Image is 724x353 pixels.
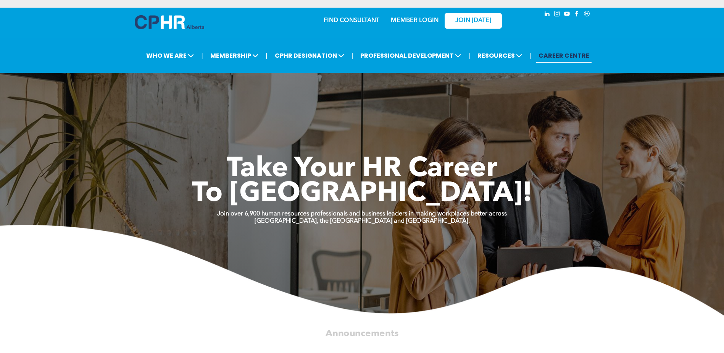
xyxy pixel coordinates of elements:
span: MEMBERSHIP [208,49,261,63]
span: RESOURCES [475,49,524,63]
a: facebook [573,10,581,20]
li: | [352,48,353,63]
a: MEMBER LOGIN [391,18,439,24]
a: FIND CONSULTANT [324,18,379,24]
span: Announcements [326,329,398,338]
li: | [529,48,531,63]
a: youtube [563,10,571,20]
li: | [468,48,470,63]
a: JOIN [DATE] [445,13,502,29]
li: | [201,48,203,63]
a: Social network [583,10,591,20]
span: CPHR DESIGNATION [273,49,347,63]
a: instagram [553,10,561,20]
li: | [266,48,268,63]
span: WHO WE ARE [144,49,196,63]
span: To [GEOGRAPHIC_DATA]! [192,180,532,208]
img: A blue and white logo for cp alberta [135,15,204,29]
a: CAREER CENTRE [536,49,592,63]
span: Take Your HR Career [227,155,497,183]
span: JOIN [DATE] [455,17,491,24]
a: linkedin [543,10,551,20]
strong: [GEOGRAPHIC_DATA], the [GEOGRAPHIC_DATA] and [GEOGRAPHIC_DATA]. [255,218,470,224]
span: PROFESSIONAL DEVELOPMENT [358,49,463,63]
strong: Join over 6,900 human resources professionals and business leaders in making workplaces better ac... [217,211,507,217]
